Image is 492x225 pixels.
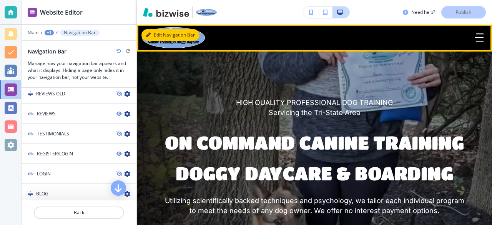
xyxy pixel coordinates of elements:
img: Drag [28,191,33,197]
h2: Website Editor [40,8,83,17]
div: LOGIN [22,164,136,184]
button: Back [34,207,124,219]
div: TESTIMONIALS [22,124,136,144]
div: DragREVIEWS OLD [22,84,136,104]
h2: Navigation Bar [28,47,66,55]
p: Navigation Bar [64,30,96,35]
h3: Need help? [411,9,435,16]
img: Bizwise Logo [143,8,189,17]
p: Servicing the Tri-State Area [236,108,393,118]
h4: REGISTER/LOGIN [37,150,73,157]
span: Doggy Daycare & Boarding [176,162,453,183]
button: Navigation Bar [60,30,100,36]
p: HIGH QUALITY PROFESSIONAL DOG TRAINING [236,98,393,108]
div: REVIEWS [22,104,136,124]
p: Utilizing scientifically backed techniques and psychology, we tailor each individual program to m... [165,196,464,216]
img: Drag [28,91,33,97]
img: Your Logo [196,9,217,16]
button: Toggle hamburger navigation menu [472,30,487,45]
h4: TESTIMONIALS [37,130,69,137]
div: DragBLOG [22,184,136,204]
button: Edit Navigation Bar [141,29,199,41]
h3: Manage how your navigation bar appears and what it displays. Hiding a page only hides it in your ... [28,60,130,81]
button: +1 [45,30,54,35]
button: Main [28,30,38,35]
img: editor icon [28,8,37,17]
img: On-Command Canine Training [142,27,205,48]
h4: REVIEWS [37,110,56,117]
p: Back [35,209,123,216]
h4: BLOG [36,190,48,197]
h4: REVIEWS OLD [36,90,65,97]
span: On Command Canine Training [165,132,464,153]
h4: LOGIN [37,170,51,177]
div: REGISTER/LOGIN [22,144,136,164]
